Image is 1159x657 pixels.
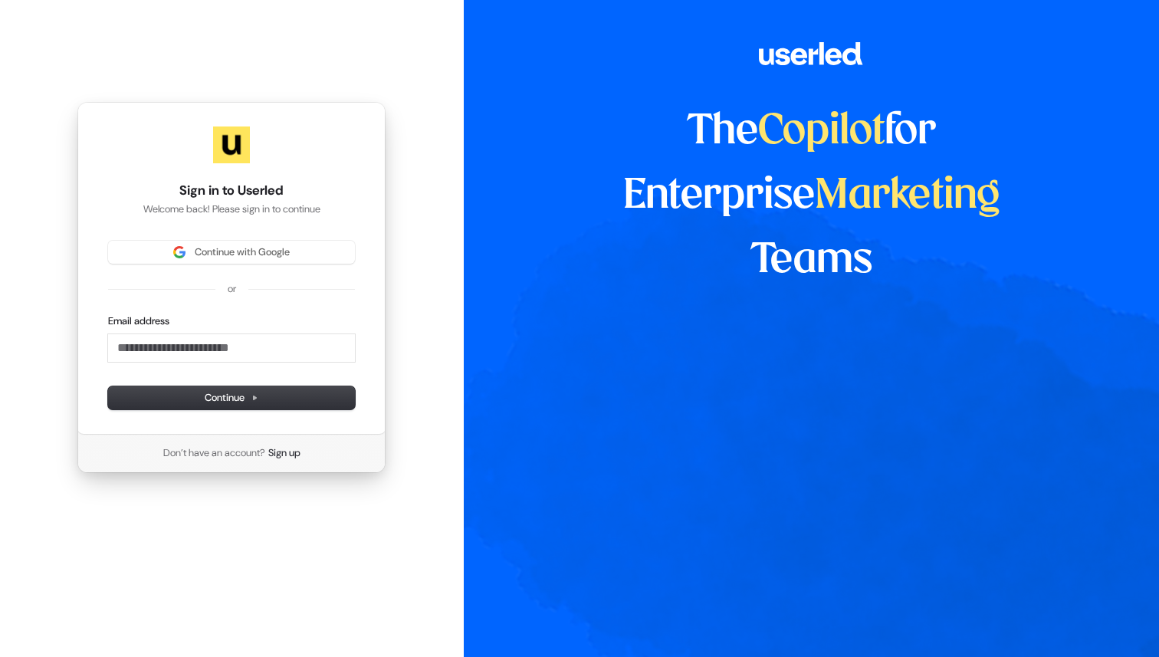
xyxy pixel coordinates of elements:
[815,176,1000,216] span: Marketing
[108,182,355,200] h1: Sign in to Userled
[758,112,885,152] span: Copilot
[108,241,355,264] button: Sign in with GoogleContinue with Google
[572,100,1051,293] h1: The for Enterprise Teams
[268,446,300,460] a: Sign up
[108,314,169,328] label: Email address
[163,446,265,460] span: Don’t have an account?
[205,391,258,405] span: Continue
[108,202,355,216] p: Welcome back! Please sign in to continue
[173,246,186,258] img: Sign in with Google
[195,245,290,259] span: Continue with Google
[228,282,236,296] p: or
[108,386,355,409] button: Continue
[213,126,250,163] img: Userled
